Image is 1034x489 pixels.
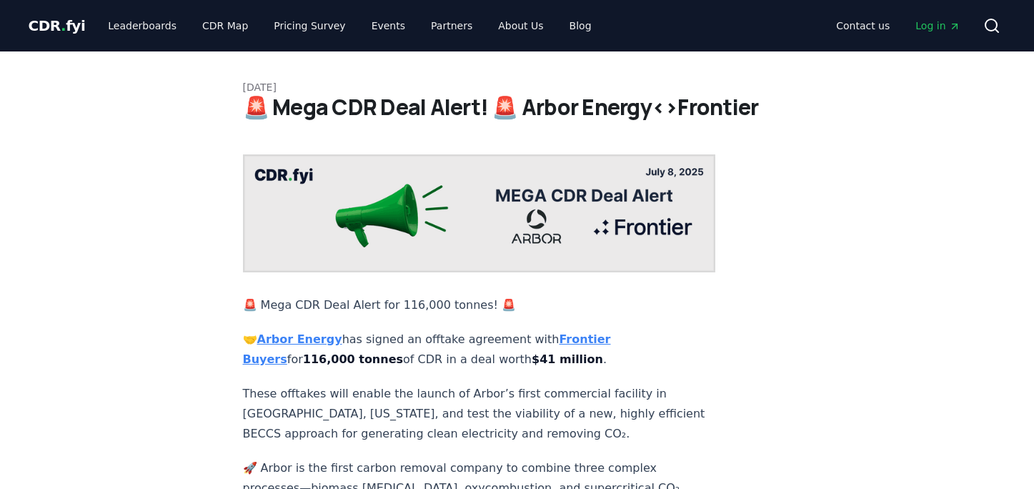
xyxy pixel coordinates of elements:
strong: 116,000 tonnes [303,352,403,366]
a: Log in [904,13,971,39]
a: About Us [487,13,555,39]
p: [DATE] [243,80,792,94]
strong: $41 million [532,352,603,366]
p: 🤝 has signed an offtake agreement with for of CDR in a deal worth . [243,330,716,370]
a: Partners [419,13,484,39]
a: Blog [558,13,603,39]
span: Log in [915,19,960,33]
a: CDR.fyi [29,16,86,36]
nav: Main [825,13,971,39]
a: Events [360,13,417,39]
p: These offtakes will enable the launch of Arbor’s first commercial facility in [GEOGRAPHIC_DATA], ... [243,384,716,444]
a: Arbor Energy [257,332,342,346]
span: . [61,17,66,34]
a: Frontier Buyers [243,332,611,366]
a: Pricing Survey [262,13,357,39]
p: 🚨 Mega CDR Deal Alert for 116,000 tonnes! 🚨 [243,295,716,315]
span: CDR fyi [29,17,86,34]
img: blog post image [243,154,716,272]
a: Contact us [825,13,901,39]
nav: Main [96,13,602,39]
h1: 🚨 Mega CDR Deal Alert! 🚨 Arbor Energy<>Frontier [243,94,792,120]
a: Leaderboards [96,13,188,39]
a: CDR Map [191,13,259,39]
